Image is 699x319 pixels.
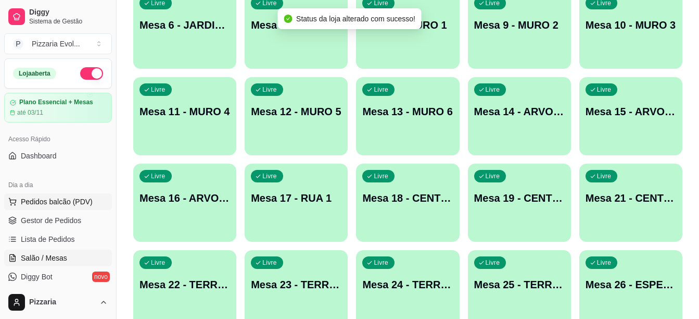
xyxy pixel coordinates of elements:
[362,191,453,205] p: Mesa 18 - CENTRAL 1
[4,131,112,148] div: Acesso Rápido
[21,151,57,161] span: Dashboard
[151,85,166,94] p: Livre
[586,104,676,119] p: Mesa 15 - ARVORE 2
[374,172,388,180] p: Livre
[4,250,112,266] a: Salão / Mesas
[21,253,67,263] span: Salão / Mesas
[245,164,348,242] button: LivreMesa 17 - RUA 1
[4,231,112,248] a: Lista de Pedidos
[486,172,500,180] p: Livre
[597,85,612,94] p: Livre
[251,277,341,292] p: Mesa 23 - TERRAÇO 2
[139,191,230,205] p: Mesa 16 - ARVORE 3
[597,172,612,180] p: Livre
[4,268,112,285] a: Diggy Botnovo
[486,85,500,94] p: Livre
[586,191,676,205] p: Mesa 21 - CENTRAL 3
[579,77,682,155] button: LivreMesa 15 - ARVORE 2
[262,172,277,180] p: Livre
[151,259,166,267] p: Livre
[4,148,112,164] a: Dashboard
[17,108,43,117] article: até 03/11
[486,259,500,267] p: Livre
[29,8,108,17] span: Diggy
[13,68,56,79] div: Loja aberta
[579,164,682,242] button: LivreMesa 21 - CENTRAL 3
[262,259,277,267] p: Livre
[362,277,453,292] p: Mesa 24 - TERRAÇO 3
[296,15,415,23] span: Status da loja alterado com sucesso!
[29,17,108,26] span: Sistema de Gestão
[262,85,277,94] p: Livre
[356,77,459,155] button: LivreMesa 13 - MURO 6
[251,191,341,205] p: Mesa 17 - RUA 1
[284,15,292,23] span: check-circle
[4,33,112,54] button: Select a team
[474,104,565,119] p: Mesa 14 - ARVORE 1
[32,39,80,49] div: Pizzaria Evol ...
[474,191,565,205] p: Mesa 19 - CENTRAL 2
[4,212,112,229] a: Gestor de Pedidos
[80,67,103,80] button: Alterar Status
[4,93,112,122] a: Plano Essencial + Mesasaté 03/11
[474,277,565,292] p: Mesa 25 - TERRAÇO 4
[21,272,53,282] span: Diggy Bot
[139,104,230,119] p: Mesa 11 - MURO 4
[474,18,565,32] p: Mesa 9 - MURO 2
[19,99,93,106] article: Plano Essencial + Mesas
[21,215,81,226] span: Gestor de Pedidos
[468,77,571,155] button: LivreMesa 14 - ARVORE 1
[251,18,341,32] p: Mesa 7 - TOTO 1
[4,193,112,210] button: Pedidos balcão (PDV)
[251,104,341,119] p: Mesa 12 - MURO 5
[21,234,75,244] span: Lista de Pedidos
[374,259,388,267] p: Livre
[586,18,676,32] p: Mesa 10 - MURO 3
[29,298,95,307] span: Pizzaria
[139,18,230,32] p: Mesa 6 - JARDIM 6
[139,277,230,292] p: Mesa 22 - TERRAÇO 1
[468,164,571,242] button: LivreMesa 19 - CENTRAL 2
[21,197,93,207] span: Pedidos balcão (PDV)
[356,164,459,242] button: LivreMesa 18 - CENTRAL 1
[245,77,348,155] button: LivreMesa 12 - MURO 5
[4,290,112,315] button: Pizzaria
[4,177,112,193] div: Dia a dia
[133,164,236,242] button: LivreMesa 16 - ARVORE 3
[586,277,676,292] p: Mesa 26 - ESPERA 1
[13,39,23,49] span: P
[374,85,388,94] p: Livre
[362,104,453,119] p: Mesa 13 - MURO 6
[133,77,236,155] button: LivreMesa 11 - MURO 4
[151,172,166,180] p: Livre
[4,4,112,29] a: DiggySistema de Gestão
[597,259,612,267] p: Livre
